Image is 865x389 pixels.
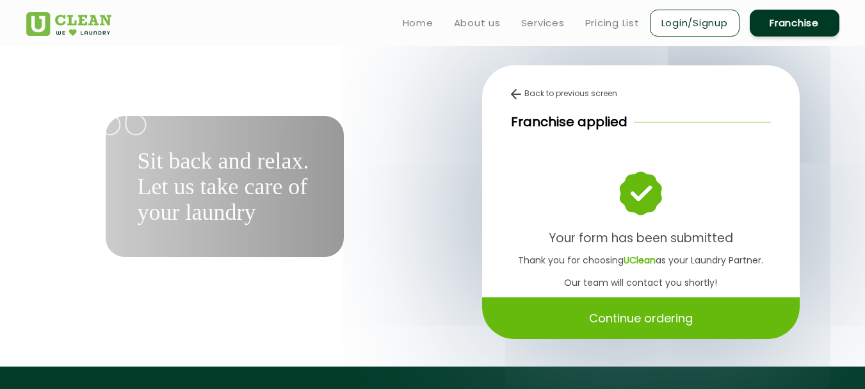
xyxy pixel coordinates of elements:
[511,88,771,99] div: Back to previous screen
[511,112,627,131] p: Franchise applied
[403,15,433,31] a: Home
[138,148,312,225] p: Sit back and relax. Let us take care of your laundry
[511,89,521,99] img: back-arrow.svg
[454,15,501,31] a: About us
[620,172,661,215] img: success
[624,254,656,267] b: UClean
[99,100,147,136] img: quote-img
[549,229,733,247] b: Your form has been submitted
[521,15,565,31] a: Services
[750,10,839,37] a: Franchise
[650,10,740,37] a: Login/Signup
[511,249,771,317] p: Thank you for choosing as your Laundry Partner. Our team will contact you shortly! Thank You
[585,15,640,31] a: Pricing List
[589,307,693,329] p: Continue ordering
[26,12,111,36] img: UClean Laundry and Dry Cleaning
